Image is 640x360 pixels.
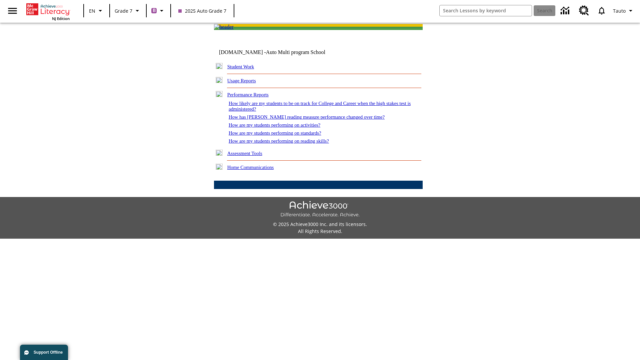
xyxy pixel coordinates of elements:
[229,101,411,112] a: How likely are my students to be on track for College and Career when the high stakes test is adm...
[86,5,107,17] button: Language: EN, Select a language
[280,201,360,218] img: Achieve3000 Differentiate Accelerate Achieve
[557,2,575,20] a: Data Center
[216,164,223,170] img: plus.gif
[178,7,226,14] span: 2025 Auto Grade 7
[112,5,144,17] button: Grade: Grade 7, Select a grade
[216,63,223,69] img: plus.gif
[52,16,70,21] span: NJ Edition
[229,130,321,136] a: How are my students performing on standards?
[227,78,256,83] a: Usage Reports
[20,345,68,360] button: Support Offline
[34,350,63,355] span: Support Offline
[229,114,385,120] a: How has [PERSON_NAME] reading measure performance changed over time?
[115,7,132,14] span: Grade 7
[227,64,254,69] a: Student Work
[593,2,610,19] a: Notifications
[214,24,234,30] img: header
[149,5,168,17] button: Boost Class color is purple. Change class color
[575,2,593,20] a: Resource Center, Will open in new tab
[89,7,95,14] span: EN
[266,49,325,55] nobr: Auto Multi program School
[440,5,532,16] input: search field
[227,151,262,156] a: Assessment Tools
[26,2,70,21] div: Home
[153,6,156,15] span: B
[219,49,342,55] td: [DOMAIN_NAME] -
[610,5,637,17] button: Profile/Settings
[229,138,329,144] a: How are my students performing on reading skills?
[227,165,274,170] a: Home Communications
[216,77,223,83] img: plus.gif
[216,150,223,156] img: plus.gif
[613,7,626,14] span: Tauto
[227,92,269,97] a: Performance Reports
[216,91,223,97] img: minus.gif
[229,122,320,128] a: How are my students performing on activities?
[3,1,22,21] button: Open side menu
